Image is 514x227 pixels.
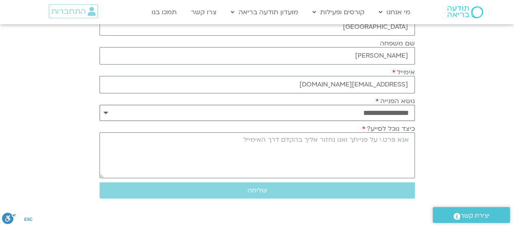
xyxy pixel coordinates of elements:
a: יצירת קשר [433,207,510,223]
a: מי אנחנו [375,4,414,20]
label: נושא הפנייה [375,97,415,105]
form: טופס חדש [100,11,415,203]
label: כיצד נוכל לסייע? [362,125,415,132]
label: שם משפחה [380,40,415,47]
button: שליחה [100,182,415,199]
span: יצירת קשר [460,210,490,221]
input: שם פרטי [100,18,415,36]
span: שליחה [247,187,267,194]
input: שם משפחה [100,47,415,65]
span: התחברות [51,7,86,16]
a: תמכו בנו [147,4,181,20]
input: אימייל [100,76,415,93]
img: תודעה בריאה [447,6,483,18]
a: צרו קשר [187,4,221,20]
label: אימייל [392,69,415,76]
a: קורסים ופעילות [308,4,369,20]
a: מועדון תודעה בריאה [227,4,302,20]
a: התחברות [49,4,98,18]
